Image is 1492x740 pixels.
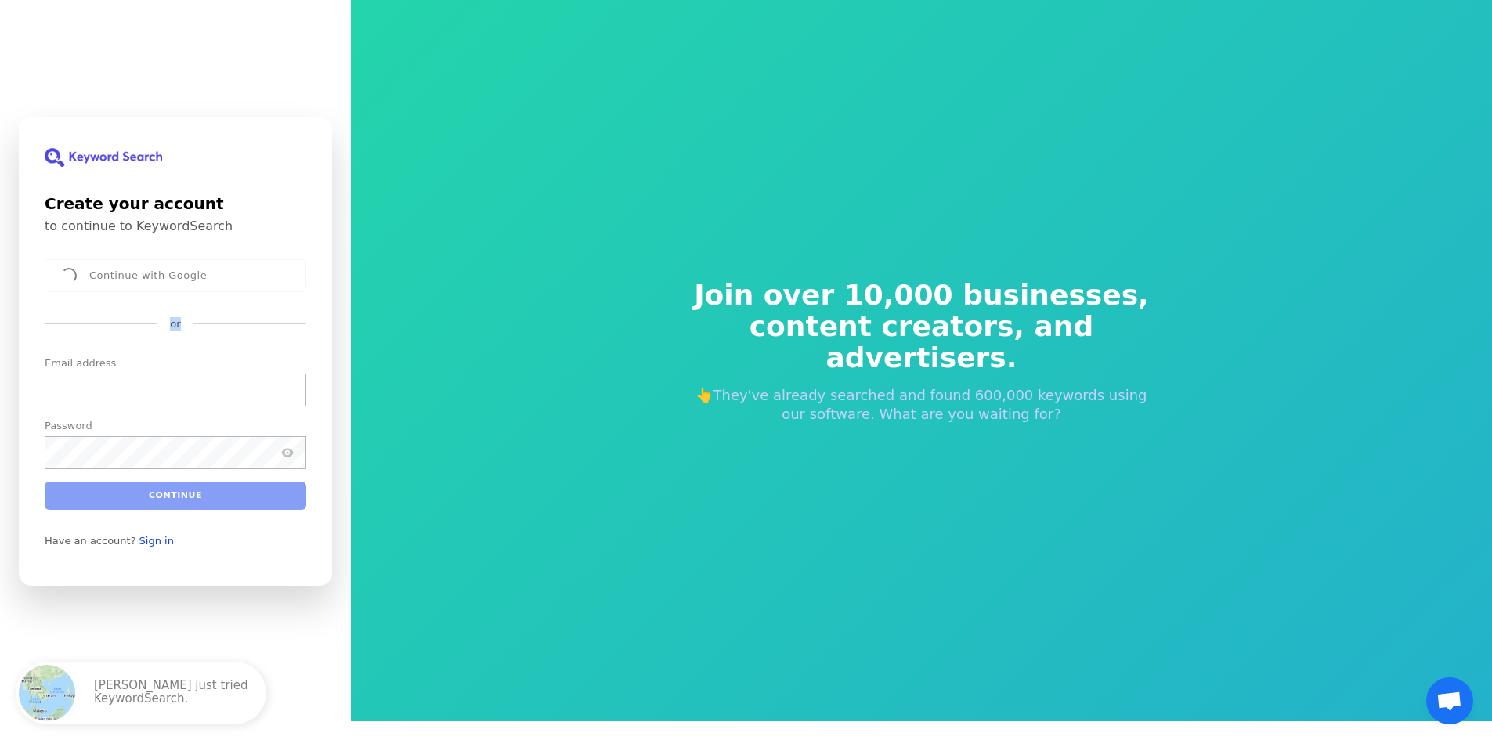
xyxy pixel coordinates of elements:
[684,311,1160,374] span: content creators, and advertisers.
[45,534,136,547] span: Have an account?
[45,192,306,215] h1: Create your account
[94,679,251,707] p: [PERSON_NAME] just tried KeywordSearch.
[1426,677,1473,724] div: Открытый чат
[684,386,1160,424] p: 👆They've already searched and found 600,000 keywords using our software. What are you waiting for?
[139,534,174,547] a: Sign in
[170,317,180,331] p: or
[684,280,1160,311] span: Join over 10,000 businesses,
[45,218,306,234] p: to continue to KeywordSearch
[278,442,297,461] button: Show password
[45,148,162,167] img: KeywordSearch
[19,665,75,721] img: Viet Nam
